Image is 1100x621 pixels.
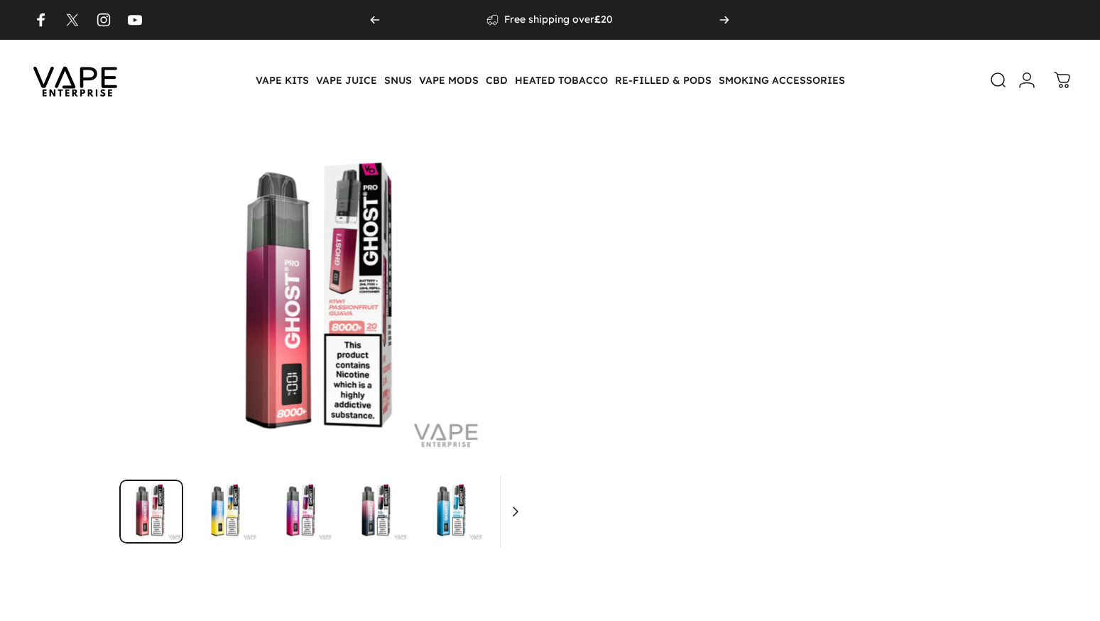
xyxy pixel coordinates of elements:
[119,480,183,544] button: Go to item
[195,480,258,544] button: Go to item
[594,13,601,26] strong: £
[496,480,560,544] button: Go to item
[11,47,139,114] img: Vape Enterprise
[1047,65,1078,96] a: 0 items
[496,480,560,544] img: Ghost Pro 8000 Prefilled Pod Vape Kit
[715,65,849,95] summary: SMOKING ACCESSORIES
[415,65,482,95] summary: VAPE MODS
[312,65,381,95] summary: VAPE JUICE
[420,480,484,544] img: Ghost Pro 8000 Prefilled Pod Vape Kit
[252,65,849,95] nav: Primary
[381,65,415,95] summary: SNUS
[119,480,183,544] img: Ghost Pro 8000 Prefilled Pod Vape Kit
[482,65,511,95] summary: CBD
[270,480,334,544] button: Go to item
[270,480,334,544] img: Ghost Pro 8000 Prefilled Pod Vape Kit
[511,65,611,95] summary: HEATED TOBACCO
[345,480,409,544] img: Ghost Pro 8000 Prefilled Pod Vape Kit
[252,65,312,95] summary: VAPE KITS
[345,480,409,544] button: Go to item
[195,480,258,544] img: Ghost Pro 8000 Prefilled Pod Vape Kit
[119,138,529,544] media-gallery: Gallery Viewer
[119,138,529,468] button: Open media 1 in modal
[420,480,484,544] button: Go to item
[504,13,613,26] p: Free shipping over 20
[611,65,715,95] summary: RE-FILLED & PODS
